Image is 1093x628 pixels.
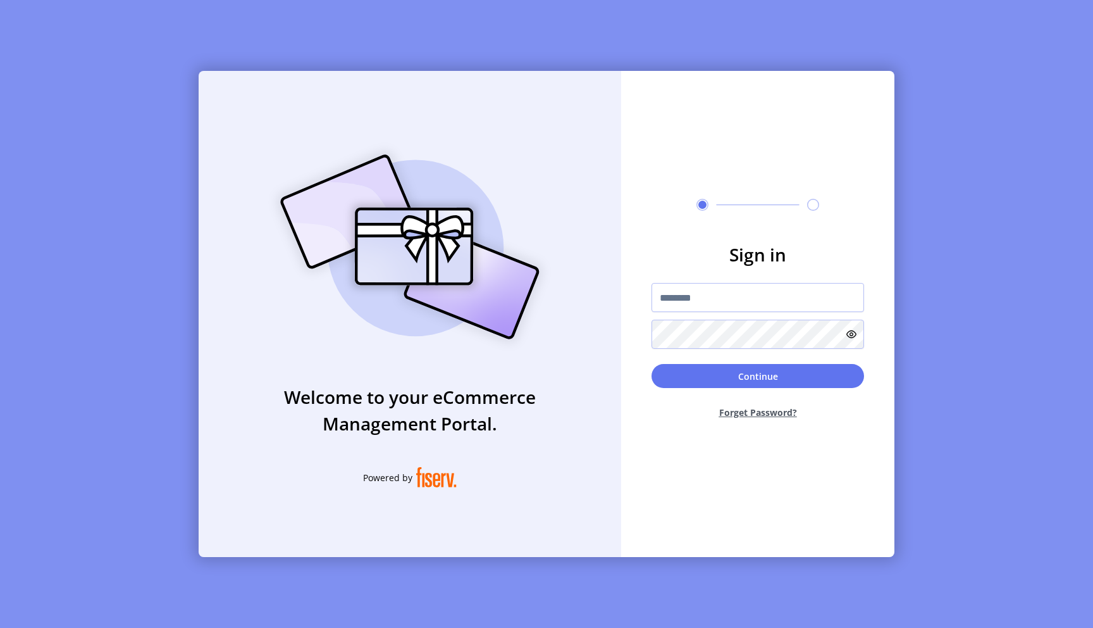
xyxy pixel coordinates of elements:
span: Powered by [363,471,412,484]
button: Forget Password? [651,396,864,429]
h3: Welcome to your eCommerce Management Portal. [199,384,621,437]
img: card_Illustration.svg [261,141,559,353]
h3: Sign in [651,241,864,268]
button: Continue [651,364,864,388]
